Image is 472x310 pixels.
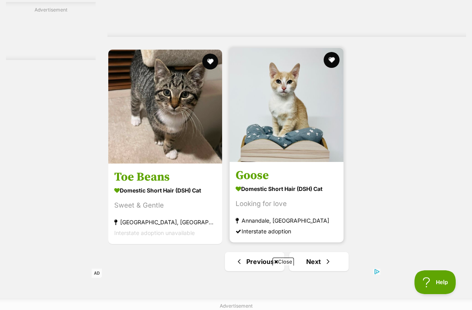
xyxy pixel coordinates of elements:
[230,162,343,243] a: Goose Domestic Short Hair (DSH) Cat Looking for love Annandale, [GEOGRAPHIC_DATA] Interstate adop...
[414,270,456,294] iframe: Help Scout Beacon - Open
[225,252,284,271] a: Previous page
[230,48,343,162] img: Goose - Domestic Short Hair (DSH) Cat
[114,200,216,211] div: Sweet & Gentle
[114,169,216,185] h3: Toe Beans
[236,226,338,237] div: Interstate adoption
[114,217,216,227] strong: [GEOGRAPHIC_DATA], [GEOGRAPHIC_DATA]
[108,50,222,164] img: Toe Beans - Domestic Short Hair (DSH) Cat
[236,168,338,183] h3: Goose
[6,2,96,60] div: Advertisement
[108,164,222,244] a: Toe Beans Domestic Short Hair (DSH) Cat Sweet & Gentle [GEOGRAPHIC_DATA], [GEOGRAPHIC_DATA] Inter...
[107,252,466,271] nav: Pagination
[114,185,216,196] strong: Domestic Short Hair (DSH) Cat
[114,229,195,236] span: Interstate adoption unavailable
[92,269,102,278] span: AD
[324,52,340,68] button: favourite
[272,258,294,266] span: Close
[236,183,338,194] strong: Domestic Short Hair (DSH) Cat
[236,215,338,226] strong: Annandale, [GEOGRAPHIC_DATA]
[236,198,338,209] div: Looking for love
[289,252,349,271] a: Next page
[202,54,218,69] button: favourite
